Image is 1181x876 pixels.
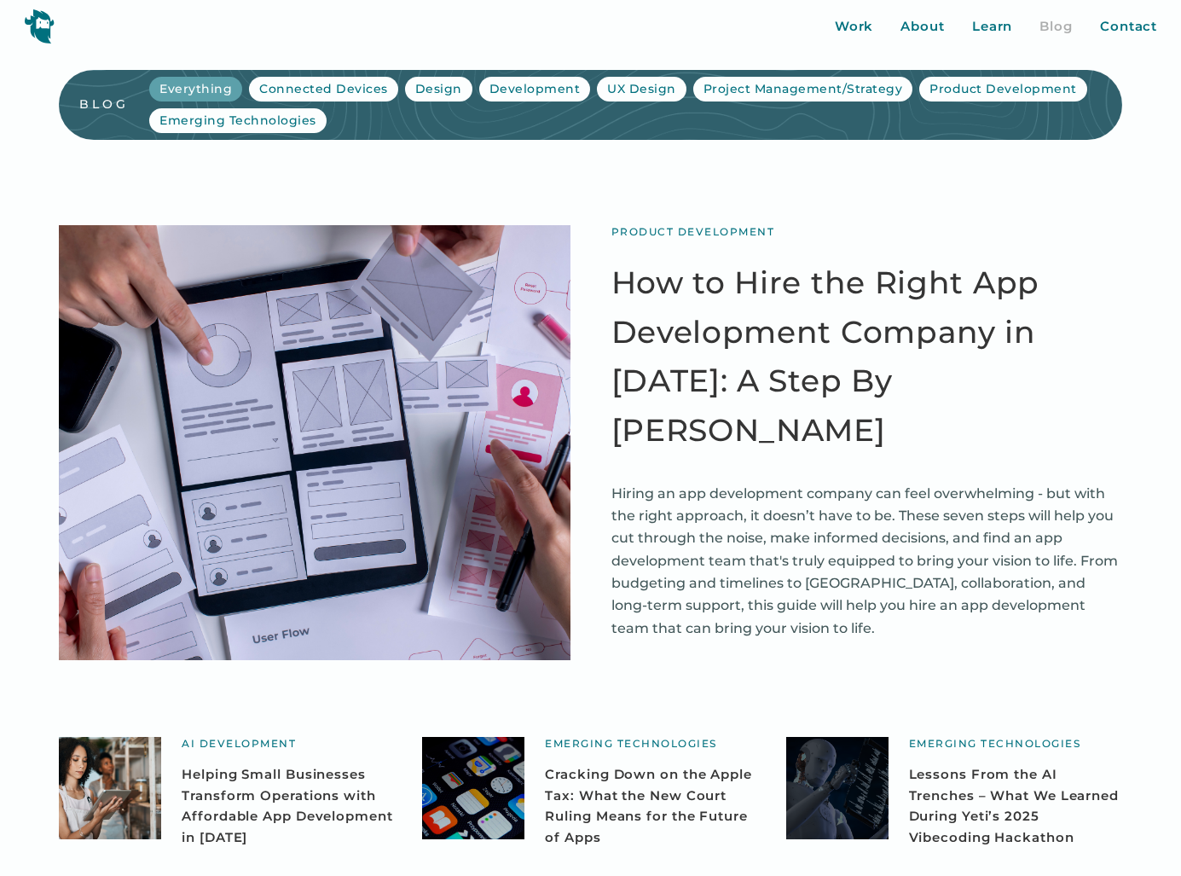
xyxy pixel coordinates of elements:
[59,225,570,661] a: View Aritcle
[611,483,1122,641] p: Hiring an app development company can feel overwhelming - but with the right approach, it doesn’t...
[159,80,232,98] div: Everything
[972,17,1013,37] a: Learn
[249,77,398,102] a: Connected Devices
[611,258,1122,455] a: How to Hire the Right App Development Company in [DATE]: A Step By [PERSON_NAME]
[79,96,149,112] a: blog
[422,737,524,839] a: View Article
[597,77,686,102] a: UX Design
[479,77,591,102] a: Development
[489,80,581,98] div: Development
[259,80,388,98] div: Connected Devices
[786,737,889,839] a: View Article
[182,737,296,751] div: AI Development
[909,737,1081,751] div: Emerging Technologies
[909,764,1122,849] a: Lessons From the AI Trenches – What We Learned During Yeti’s 2025 Vibecoding Hackathon
[1100,17,1157,37] a: Contact
[703,80,903,98] div: Project Management/Strategy
[24,9,55,44] img: yeti logo icon
[929,80,1077,98] div: Product Development
[835,17,874,37] a: Work
[611,225,775,239] div: Product Development
[149,77,242,102] a: Everything
[900,17,945,37] a: About
[149,108,327,133] a: Emerging Technologies
[415,80,462,98] div: Design
[607,80,676,98] div: UX Design
[405,77,472,102] a: Design
[545,737,717,751] div: Emerging Technologies
[182,764,395,849] a: Helping Small Businesses Transform Operations with Affordable App Development in [DATE]
[919,77,1087,102] a: Product Development
[59,737,161,839] a: View Article
[545,764,758,849] a: Cracking Down on the Apple Tax: What the New Court Ruling Means for the Future of Apps
[159,112,316,130] div: Emerging Technologies
[693,77,913,102] a: Project Management/Strategy
[786,737,889,839] img: an AI robot vibecoding
[1039,17,1073,37] a: Blog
